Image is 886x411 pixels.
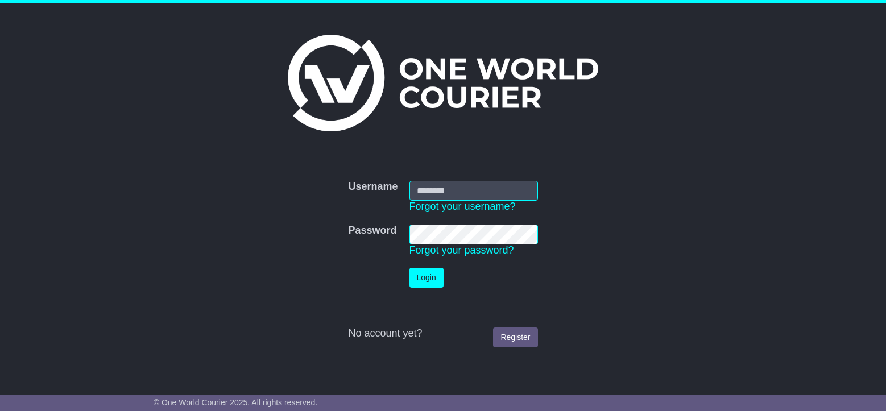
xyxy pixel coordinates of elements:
[409,268,444,288] button: Login
[348,225,396,237] label: Password
[493,327,537,347] a: Register
[288,35,598,131] img: One World
[348,327,537,340] div: No account yet?
[348,181,398,193] label: Username
[154,398,318,407] span: © One World Courier 2025. All rights reserved.
[409,244,514,256] a: Forgot your password?
[409,201,516,212] a: Forgot your username?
